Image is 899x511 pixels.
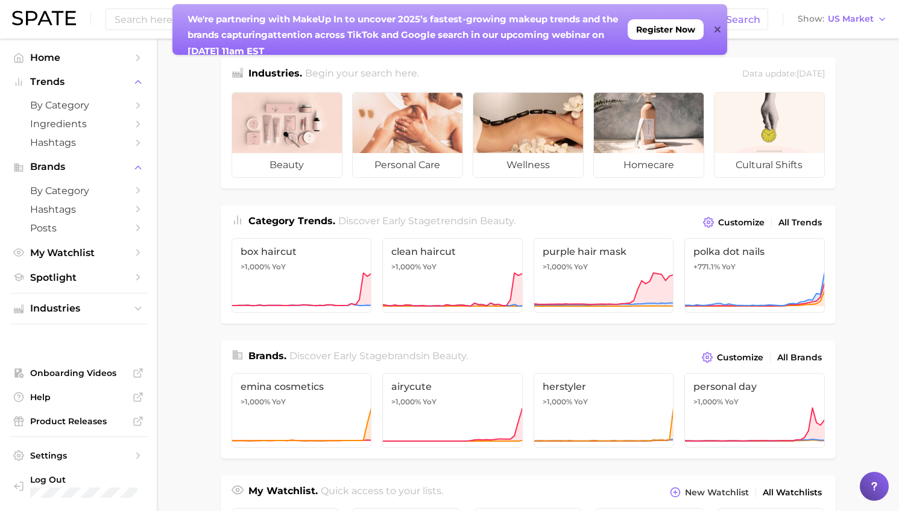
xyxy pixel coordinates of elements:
span: YoY [423,397,437,407]
span: Customize [718,218,765,228]
a: Posts [10,219,147,237]
button: Trends [10,73,147,91]
button: Industries [10,299,147,318]
span: Hashtags [30,137,127,148]
span: All Watchlists [763,487,822,498]
span: Discover Early Stage trends in . [338,215,516,227]
span: YoY [725,397,739,407]
span: Settings [30,450,127,461]
a: homecare [593,92,704,178]
span: >1,000% [543,262,572,271]
div: Data update: [DATE] [742,66,825,83]
a: Hashtags [10,133,147,152]
input: Search here for a brand, industry, or ingredient [113,9,713,30]
a: Help [10,388,147,406]
span: beauty [232,153,342,177]
span: purple hair mask [543,246,665,257]
span: Ingredients [30,118,127,130]
a: Ingredients [10,114,147,133]
span: Onboarding Videos [30,368,127,378]
span: Industries [30,303,127,314]
span: >1,000% [391,397,421,406]
a: All Brands [774,350,825,366]
span: Discover Early Stage brands in . [289,350,468,362]
a: emina cosmetics>1,000% YoY [232,373,372,448]
span: >1,000% [241,262,270,271]
span: Customize [717,353,763,363]
a: All Watchlists [760,484,825,501]
span: herstyler [543,381,665,392]
span: Posts [30,222,127,234]
span: All Trends [778,218,822,228]
span: personal day [693,381,816,392]
span: >1,000% [391,262,421,271]
a: All Trends [775,215,825,231]
a: wellness [473,92,584,178]
span: Brands [30,161,127,172]
span: >1,000% [693,397,723,406]
span: YoY [272,262,286,272]
span: Spotlight [30,272,127,283]
button: Brands [10,158,147,176]
h2: Quick access to your lists. [321,484,443,501]
span: >1,000% [543,397,572,406]
a: Settings [10,447,147,465]
span: My Watchlist [30,247,127,259]
button: ShowUS Market [795,11,890,27]
a: Onboarding Videos [10,364,147,382]
span: All Brands [777,353,822,363]
span: homecare [594,153,704,177]
span: YoY [574,397,588,407]
a: personal day>1,000% YoY [684,373,825,448]
span: beauty [480,215,514,227]
button: New Watchlist [667,484,751,501]
a: Product Releases [10,412,147,430]
a: Home [10,48,147,67]
span: US Market [828,16,874,22]
a: cultural shifts [714,92,825,178]
a: airycute>1,000% YoY [382,373,523,448]
span: emina cosmetics [241,381,363,392]
span: +771.1% [693,262,720,271]
a: purple hair mask>1,000% YoY [534,238,674,313]
span: >1,000% [241,397,270,406]
a: My Watchlist [10,243,147,262]
a: polka dot nails+771.1% YoY [684,238,825,313]
a: Spotlight [10,268,147,287]
span: Show [798,16,824,22]
span: polka dot nails [693,246,816,257]
span: New Watchlist [685,487,749,498]
span: airycute [391,381,514,392]
span: YoY [423,262,437,272]
h1: Industries. [248,66,302,83]
a: box haircut>1,000% YoY [232,238,372,313]
a: beauty [232,92,342,178]
span: wellness [473,153,583,177]
span: personal care [353,153,462,177]
span: Search [726,14,760,25]
span: YoY [574,262,588,272]
span: Product Releases [30,416,127,427]
h2: Begin your search here. [305,66,419,83]
span: Home [30,52,127,63]
span: Log Out [30,474,137,485]
h1: My Watchlist. [248,484,318,501]
span: clean haircut [391,246,514,257]
span: cultural shifts [714,153,824,177]
a: clean haircut>1,000% YoY [382,238,523,313]
a: by Category [10,181,147,200]
img: SPATE [12,11,76,25]
button: Customize [699,349,766,366]
span: Category Trends . [248,215,335,227]
button: Customize [700,214,767,231]
span: beauty [432,350,466,362]
a: personal care [352,92,463,178]
span: YoY [722,262,736,272]
span: Trends [30,77,127,87]
span: by Category [30,99,127,111]
a: Log out. Currently logged in with e-mail greese@red-aspen.com. [10,471,147,501]
a: Hashtags [10,200,147,219]
span: YoY [272,397,286,407]
span: Hashtags [30,204,127,215]
a: herstyler>1,000% YoY [534,373,674,448]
